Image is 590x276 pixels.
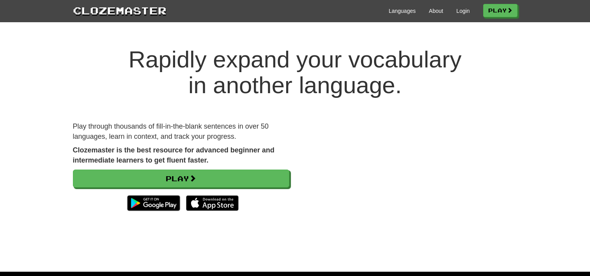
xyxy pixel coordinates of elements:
a: Play [73,170,289,188]
strong: Clozemaster is the best resource for advanced beginner and intermediate learners to get fluent fa... [73,146,275,164]
a: Clozemaster [73,3,167,18]
img: Get it on Google Play [123,191,184,215]
a: Languages [389,7,416,15]
a: Play [483,4,517,17]
p: Play through thousands of fill-in-the-blank sentences in over 50 languages, learn in context, and... [73,122,289,142]
a: About [429,7,443,15]
a: Login [456,7,470,15]
img: Download_on_the_App_Store_Badge_US-UK_135x40-25178aeef6eb6b83b96f5f2d004eda3bffbb37122de64afbaef7... [186,195,239,211]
